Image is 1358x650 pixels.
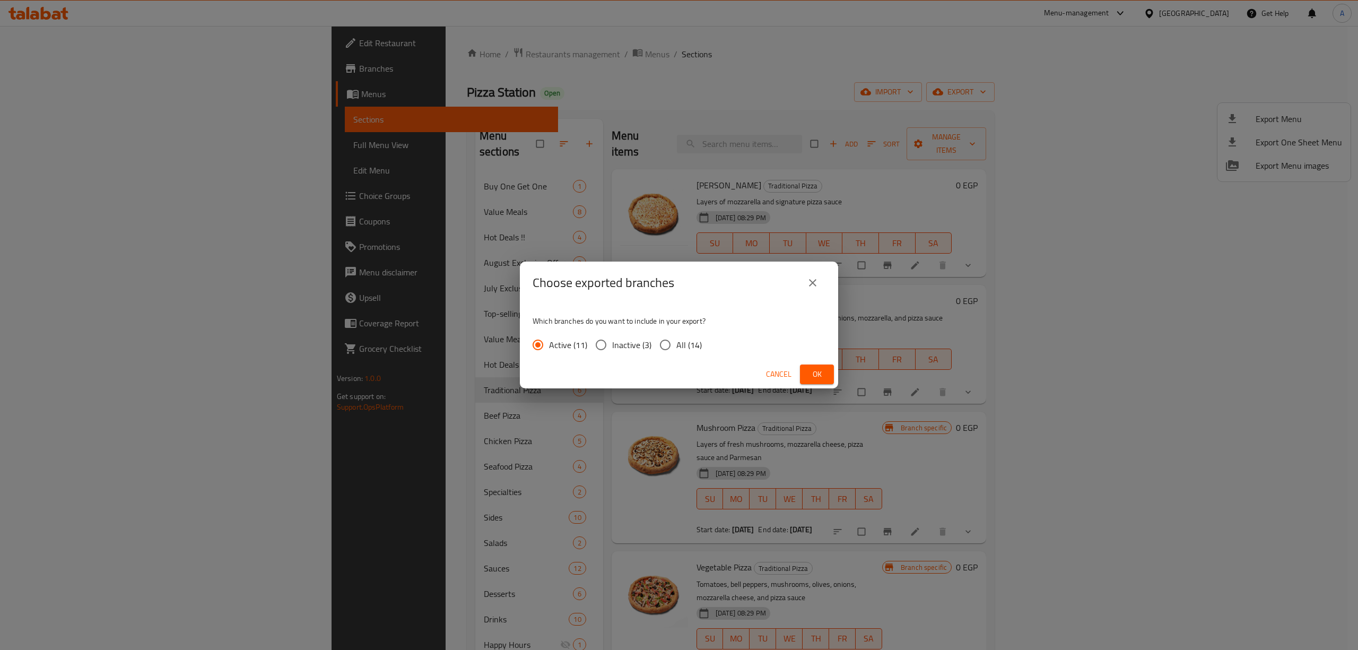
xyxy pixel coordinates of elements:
span: All (14) [676,339,702,351]
p: Which branches do you want to include in your export? [533,316,825,326]
button: close [800,270,825,296]
button: Ok [800,365,834,384]
span: Inactive (3) [612,339,651,351]
span: Cancel [766,368,791,381]
span: Ok [808,368,825,381]
h2: Choose exported branches [533,274,674,291]
span: Active (11) [549,339,587,351]
button: Cancel [762,365,796,384]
